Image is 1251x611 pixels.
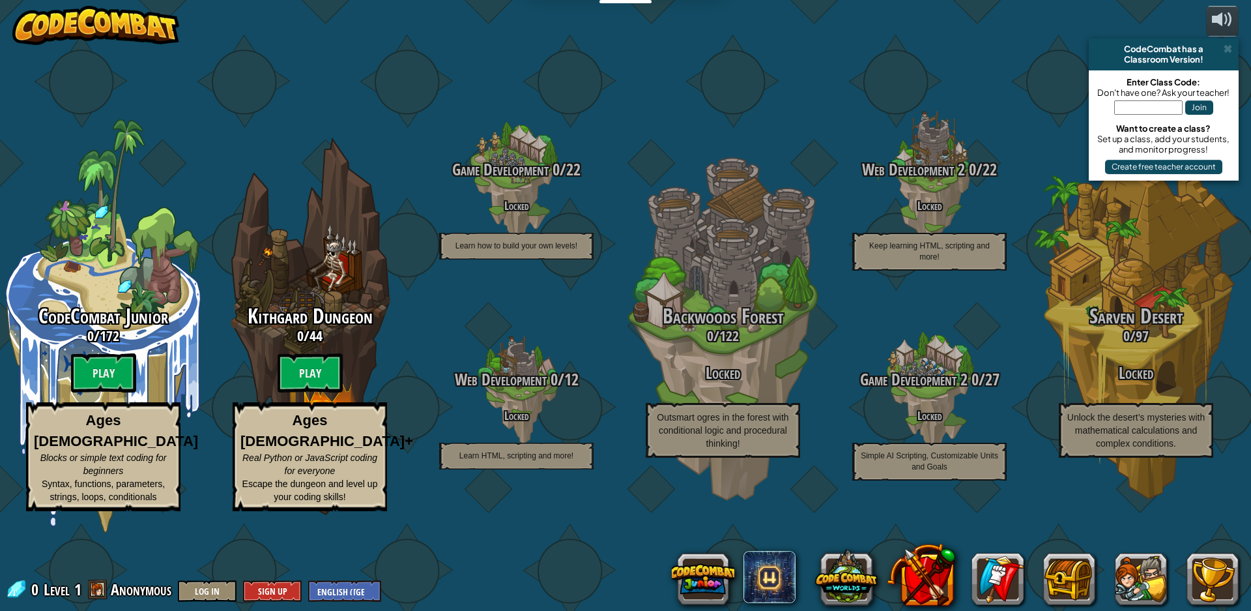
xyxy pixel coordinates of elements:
span: 22 [983,158,997,181]
h4: Locked [826,200,1033,212]
h3: / [207,328,413,344]
button: Sign Up [243,580,302,602]
span: Escape the dungeon and level up your coding skills! [242,479,378,502]
span: Kithgard Dungeon [248,302,373,330]
span: 12 [564,368,579,391]
span: 97 [1136,326,1149,346]
strong: Ages [DEMOGRAPHIC_DATA] [34,412,198,449]
span: Simple AI Scripting, Customizable Units and Goals [861,451,998,471]
btn: Play [71,353,136,393]
span: 0 [707,326,713,346]
h3: Locked [620,365,826,382]
h3: / [826,371,1033,389]
div: Enter Class Code: [1095,77,1232,87]
btn: Play [278,353,343,393]
span: Anonymous [111,579,171,600]
button: Create free teacher account [1105,160,1222,174]
span: Unlock the desert’s mysteries with mathematical calculations and complex conditions. [1067,412,1205,449]
span: Outsmart ogres in the forest with conditional logic and procedural thinking! [657,412,788,449]
span: Web Development [455,368,547,391]
span: Blocks or simple text coding for beginners [40,453,167,476]
span: Web Development 2 [862,158,965,181]
h4: Locked [826,410,1033,422]
span: Real Python or JavaScript coding for everyone [242,453,377,476]
div: Complete previous world to unlock [207,119,413,533]
button: Adjust volume [1206,6,1239,37]
h3: / [620,328,826,344]
span: 0 [31,579,42,600]
img: CodeCombat - Learn how to code by playing a game [12,6,179,45]
span: 22 [566,158,581,181]
button: Join [1185,100,1213,115]
span: 27 [985,368,999,391]
span: 0 [547,368,558,391]
h3: / [1033,328,1239,344]
span: Learn HTML, scripting and more! [459,451,573,460]
div: CodeCombat has a [1094,44,1233,54]
span: 0 [87,326,94,346]
span: 44 [309,326,323,346]
h4: Locked [413,410,620,422]
span: CodeCombat Junior [38,302,168,330]
div: Want to create a class? [1095,123,1232,134]
strong: Ages [DEMOGRAPHIC_DATA]+ [240,412,413,449]
div: Set up a class, add your students, and monitor progress! [1095,134,1232,155]
div: Classroom Version! [1094,54,1233,65]
span: Game Development 2 [860,368,968,391]
h3: / [826,161,1033,179]
span: 0 [968,368,979,391]
h3: / [413,161,620,179]
span: Sarven Desert [1089,302,1183,330]
span: 1 [74,579,81,600]
span: Backwoods Forest [663,302,784,330]
span: Keep learning HTML, scripting and more! [869,241,990,261]
span: Syntax, functions, parameters, strings, loops, conditionals [42,479,165,502]
span: 0 [549,158,560,181]
div: Don't have one? Ask your teacher! [1095,87,1232,98]
span: Game Development [452,158,549,181]
span: 0 [1123,326,1130,346]
span: 122 [719,326,739,346]
h4: Locked [413,200,620,212]
h3: Locked [1033,365,1239,382]
span: 0 [965,158,976,181]
span: Learn how to build your own levels! [455,241,577,250]
h3: / [413,371,620,389]
span: Level [44,579,70,601]
button: Log In [178,580,237,602]
span: 172 [100,326,119,346]
span: 0 [297,326,304,346]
